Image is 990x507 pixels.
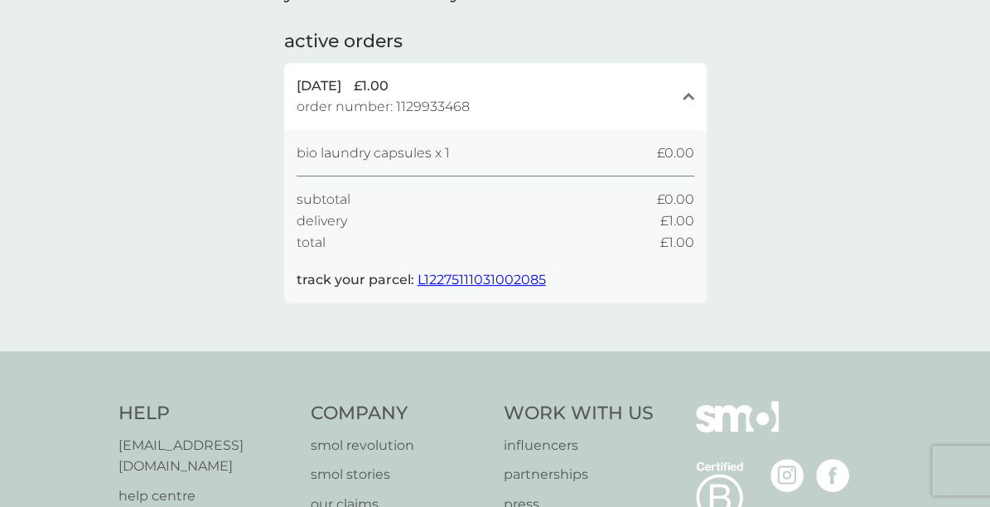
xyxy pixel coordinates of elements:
span: £1.00 [660,210,694,232]
img: visit the smol Instagram page [770,459,804,492]
h4: Work With Us [504,401,654,427]
span: [DATE] [297,75,341,97]
span: subtotal [297,189,350,210]
span: £0.00 [657,189,694,210]
span: £1.00 [354,75,389,97]
span: £1.00 [660,232,694,254]
a: help centre [118,485,295,507]
span: order number: 1129933468 [297,96,470,118]
span: total [297,232,326,254]
h4: Company [311,401,487,427]
h2: active orders [284,29,403,55]
img: smol [696,401,779,457]
span: bio laundry capsules x 1 [297,142,450,164]
a: [EMAIL_ADDRESS][DOMAIN_NAME] [118,435,295,477]
a: partnerships [504,464,654,485]
a: influencers [504,435,654,456]
a: smol revolution [311,435,487,456]
a: smol stories [311,464,487,485]
span: £0.00 [657,142,694,164]
img: visit the smol Facebook page [816,459,849,492]
a: L12275111031002085 [418,272,546,287]
p: track your parcel: [297,269,546,291]
h4: Help [118,401,295,427]
span: delivery [297,210,347,232]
